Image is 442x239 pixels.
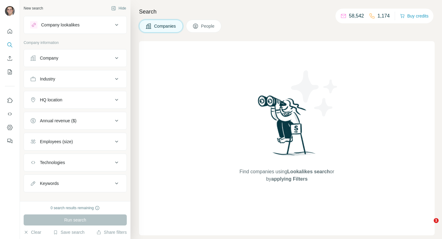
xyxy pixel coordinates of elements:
[24,72,126,86] button: Industry
[40,76,55,82] div: Industry
[24,6,43,11] div: New search
[5,135,15,147] button: Feedback
[5,26,15,37] button: Quick start
[24,229,41,235] button: Clear
[5,108,15,119] button: Use Surfe API
[421,218,436,233] iframe: Intercom live chat
[51,205,100,211] div: 0 search results remaining
[24,134,126,149] button: Employees (size)
[5,66,15,77] button: My lists
[255,94,319,162] img: Surfe Illustration - Woman searching with binoculars
[154,23,176,29] span: Companies
[400,12,428,20] button: Buy credits
[287,169,330,174] span: Lookalikes search
[24,92,126,107] button: HQ location
[5,95,15,106] button: Use Surfe on LinkedIn
[201,23,215,29] span: People
[434,218,439,223] span: 1
[40,139,73,145] div: Employees (size)
[5,6,15,16] img: Avatar
[40,118,76,124] div: Annual revenue ($)
[24,113,126,128] button: Annual revenue ($)
[24,176,126,191] button: Keywords
[139,7,435,16] h4: Search
[40,97,62,103] div: HQ location
[5,39,15,50] button: Search
[24,40,127,45] p: Company information
[53,229,84,235] button: Save search
[5,122,15,133] button: Dashboard
[24,18,126,32] button: Company lookalikes
[40,159,65,166] div: Technologies
[107,4,130,13] button: Hide
[271,176,308,182] span: applying Filters
[96,229,127,235] button: Share filters
[349,12,364,20] p: 58,542
[40,55,58,61] div: Company
[24,51,126,65] button: Company
[238,168,336,183] span: Find companies using or by
[5,53,15,64] button: Enrich CSV
[24,155,126,170] button: Technologies
[378,12,390,20] p: 1,174
[287,66,342,121] img: Surfe Illustration - Stars
[40,180,59,186] div: Keywords
[41,22,79,28] div: Company lookalikes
